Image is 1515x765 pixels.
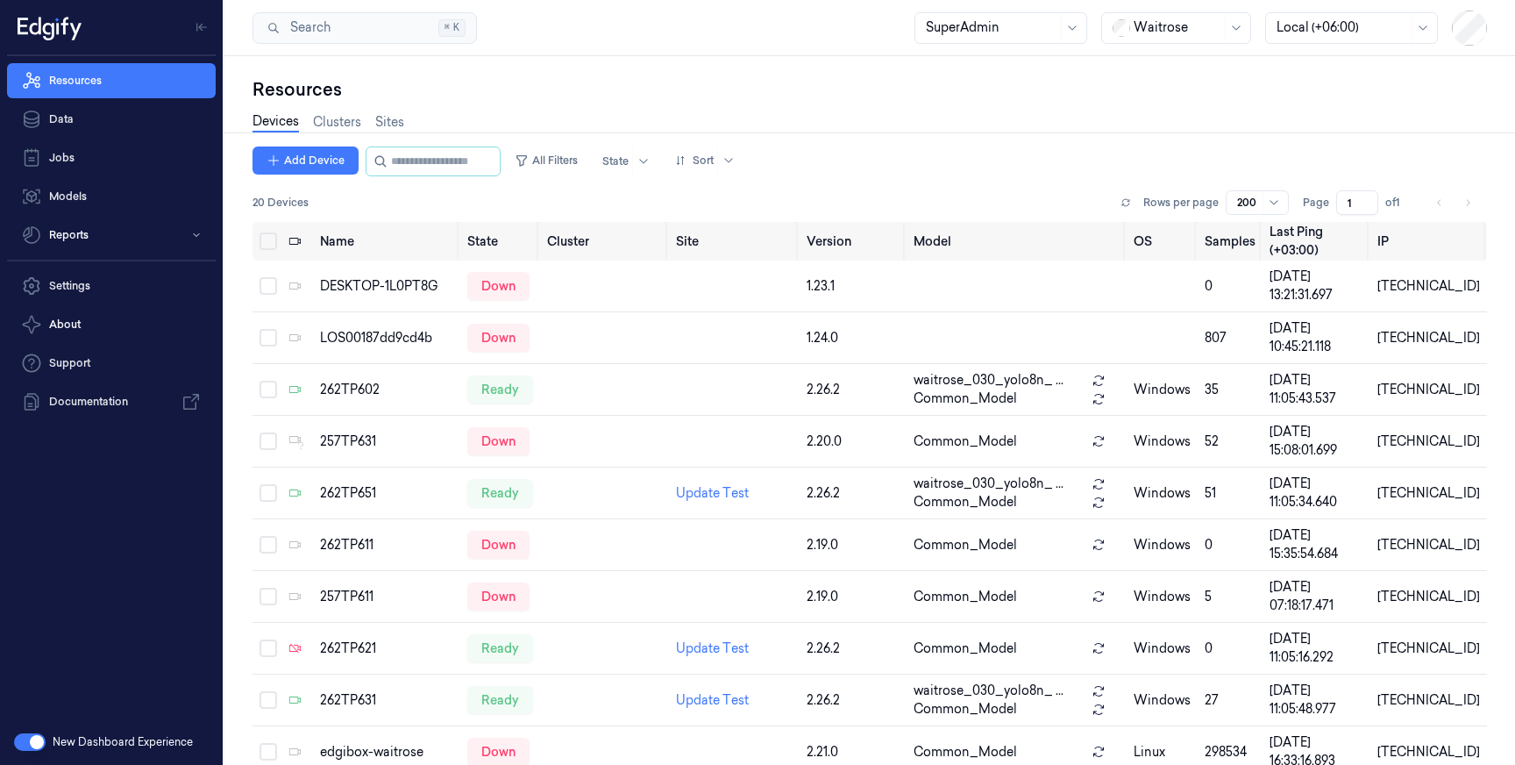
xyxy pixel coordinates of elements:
[1270,682,1363,719] div: [DATE] 11:05:48.977
[914,743,1017,761] span: Common_Model
[540,222,670,261] th: Cluster
[1205,743,1255,761] div: 298534
[807,329,900,347] div: 1.24.0
[260,640,277,657] button: Select row
[914,493,1017,511] span: Common_Model
[669,222,799,261] th: Site
[7,179,216,214] a: Models
[7,384,216,419] a: Documentation
[1377,743,1480,761] div: [TECHNICAL_ID]
[914,640,1017,658] span: Common_Model
[1134,433,1191,451] p: windows
[807,743,900,761] div: 2.21.0
[1205,433,1255,451] div: 52
[283,18,331,37] span: Search
[1134,536,1191,554] p: windows
[914,536,1017,554] span: Common_Model
[320,433,452,451] div: 257TP631
[914,390,1017,408] span: Common_Model
[260,536,277,554] button: Select row
[914,371,1063,390] span: waitrose_030_yolo8n_ ...
[7,63,216,98] a: Resources
[807,381,900,399] div: 2.26.2
[320,743,452,761] div: edgibox-waitrose
[1205,640,1255,658] div: 0
[1134,743,1191,761] p: linux
[1385,195,1413,211] span: of 1
[1377,381,1480,399] div: [TECHNICAL_ID]
[1377,329,1480,347] div: [TECHNICAL_ID]
[508,147,585,175] button: All Filters
[375,113,404,132] a: Sites
[320,381,452,399] div: 262TP602
[320,484,452,503] div: 262TP651
[1205,329,1255,347] div: 807
[914,700,1017,719] span: Common_Model
[1270,578,1363,615] div: [DATE] 07:18:17.471
[252,147,359,175] button: Add Device
[807,277,900,296] div: 1.23.1
[914,588,1017,606] span: Common_Model
[1270,319,1363,356] div: [DATE] 10:45:21.118
[1205,691,1255,710] div: 27
[1377,588,1480,606] div: [TECHNICAL_ID]
[252,77,1487,102] div: Resources
[1377,484,1480,503] div: [TECHNICAL_ID]
[7,140,216,175] a: Jobs
[313,222,459,261] th: Name
[807,691,900,710] div: 2.26.2
[467,324,530,352] div: down
[260,277,277,295] button: Select row
[1205,277,1255,296] div: 0
[807,484,900,503] div: 2.26.2
[1377,433,1480,451] div: [TECHNICAL_ID]
[914,475,1063,493] span: waitrose_030_yolo8n_ ...
[260,588,277,605] button: Select row
[1205,536,1255,554] div: 0
[1205,588,1255,606] div: 5
[1270,423,1363,460] div: [DATE] 15:08:01.699
[467,583,530,611] div: down
[7,218,216,253] button: Reports
[460,222,540,261] th: State
[1377,536,1480,554] div: [TECHNICAL_ID]
[467,375,533,404] div: ready
[320,536,452,554] div: 262TP611
[1377,640,1480,658] div: [TECHNICAL_ID]
[467,272,530,300] div: down
[188,13,216,41] button: Toggle Navigation
[1134,640,1191,658] p: windows
[1427,190,1480,215] nav: pagination
[1205,484,1255,503] div: 51
[260,232,277,250] button: Select all
[7,307,216,342] button: About
[1270,268,1363,304] div: [DATE] 13:21:31.697
[252,195,309,211] span: 20 Devices
[676,692,749,708] a: Update Test
[467,427,530,455] div: down
[914,433,1017,451] span: Common_Model
[320,640,452,658] div: 262TP621
[320,277,452,296] div: DESKTOP-1L0PT8G
[1270,475,1363,511] div: [DATE] 11:05:34.640
[1205,381,1255,399] div: 35
[807,588,900,606] div: 2.19.0
[467,686,533,714] div: ready
[320,691,452,710] div: 262TP631
[313,113,361,132] a: Clusters
[7,102,216,137] a: Data
[1303,195,1329,211] span: Page
[1198,222,1262,261] th: Samples
[252,12,477,44] button: Search⌘K
[260,433,277,450] button: Select row
[260,743,277,761] button: Select row
[1370,222,1487,261] th: IP
[1270,371,1363,408] div: [DATE] 11:05:43.537
[320,588,452,606] div: 257TP611
[1134,484,1191,503] p: windows
[467,531,530,559] div: down
[1270,526,1363,563] div: [DATE] 15:35:54.684
[807,640,900,658] div: 2.26.2
[260,691,277,709] button: Select row
[1377,277,1480,296] div: [TECHNICAL_ID]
